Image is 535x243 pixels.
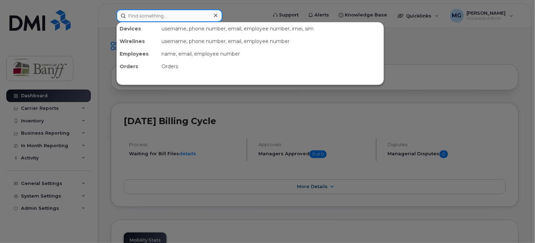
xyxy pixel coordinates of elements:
div: Employees [117,48,159,60]
div: username, phone number, email, employee number, imei, sim [159,22,384,35]
div: username, phone number, email, employee number [159,35,384,48]
div: Orders [159,60,384,73]
div: Orders [117,60,159,73]
div: name, email, employee number [159,48,384,60]
div: Devices [117,22,159,35]
div: Wirelines [117,35,159,48]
